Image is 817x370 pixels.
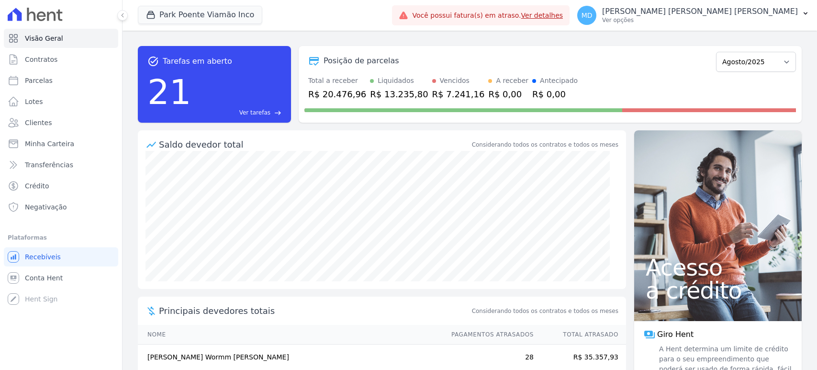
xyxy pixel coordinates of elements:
div: Liquidados [378,76,414,86]
span: Visão Geral [25,34,63,43]
a: Lotes [4,92,118,111]
span: Minha Carteira [25,139,74,149]
div: Considerando todos os contratos e todos os meses [472,140,618,149]
a: Transferências [4,155,118,174]
span: Crédito [25,181,49,191]
span: Clientes [25,118,52,127]
a: Clientes [4,113,118,132]
div: A receber [496,76,528,86]
a: Crédito [4,176,118,196]
th: Pagamentos Atrasados [442,325,534,345]
a: Parcelas [4,71,118,90]
span: Lotes [25,97,43,106]
a: Recebíveis [4,247,118,266]
a: Contratos [4,50,118,69]
span: Recebíveis [25,252,61,262]
div: Vencidos [440,76,470,86]
button: Park Poente Viamão Inco [138,6,262,24]
span: Principais devedores totais [159,304,470,317]
div: R$ 7.241,16 [432,88,485,101]
span: Ver tarefas [239,108,270,117]
div: R$ 13.235,80 [370,88,428,101]
span: Considerando todos os contratos e todos os meses [472,307,618,315]
div: Saldo devedor total [159,138,470,151]
div: Plataformas [8,232,114,243]
span: Conta Hent [25,273,63,283]
a: Visão Geral [4,29,118,48]
div: Antecipado [540,76,578,86]
a: Conta Hent [4,268,118,288]
a: Minha Carteira [4,134,118,153]
th: Nome [138,325,442,345]
p: Ver opções [602,16,798,24]
a: Negativação [4,197,118,217]
span: task_alt [147,56,159,67]
p: [PERSON_NAME] [PERSON_NAME] [PERSON_NAME] [602,7,798,16]
span: Transferências [25,160,73,170]
div: R$ 0,00 [488,88,528,101]
div: R$ 20.476,96 [308,88,366,101]
span: Parcelas [25,76,53,85]
span: east [274,109,281,116]
span: Giro Hent [657,329,694,340]
th: Total Atrasado [534,325,626,345]
span: Você possui fatura(s) em atraso. [412,11,563,21]
div: 21 [147,67,191,117]
span: a crédito [646,279,790,302]
span: Acesso [646,256,790,279]
span: MD [582,12,593,19]
div: Posição de parcelas [324,55,399,67]
button: MD [PERSON_NAME] [PERSON_NAME] [PERSON_NAME] Ver opções [570,2,817,29]
span: Contratos [25,55,57,64]
span: Negativação [25,202,67,212]
div: R$ 0,00 [532,88,578,101]
div: Total a receber [308,76,366,86]
a: Ver tarefas east [195,108,281,117]
span: Tarefas em aberto [163,56,232,67]
a: Ver detalhes [521,12,563,19]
